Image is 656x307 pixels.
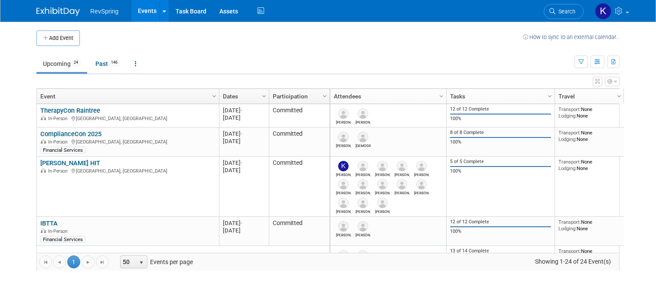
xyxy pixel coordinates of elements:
[121,256,135,268] span: 50
[211,93,218,100] span: Column Settings
[377,161,388,171] img: Nick Nunez
[558,89,618,104] a: Travel
[356,119,371,124] div: David Bien
[450,229,552,235] div: 100%
[89,56,127,72] a: Past146
[223,137,265,145] div: [DATE]
[40,159,100,167] a: [PERSON_NAME] HIT
[615,89,624,102] a: Column Settings
[338,132,349,142] img: Bob Duggan
[395,189,410,195] div: Chad Zingler
[241,107,242,114] span: -
[334,89,441,104] a: Attendees
[450,106,552,112] div: 12 of 12 Complete
[336,232,351,237] div: Jeff Borja
[336,171,351,177] div: Kate Leitao
[48,116,70,121] span: In-Person
[40,138,215,145] div: [GEOGRAPHIC_DATA], [GEOGRAPHIC_DATA]
[416,179,427,189] img: Patrick Kimpler
[358,221,368,232] img: Chris Cochran
[42,259,49,266] span: Go to the first page
[82,255,95,268] a: Go to the next page
[338,161,349,171] img: Kate Leitao
[260,89,269,102] a: Column Settings
[96,255,109,268] a: Go to the last page
[269,246,330,269] td: Committed
[450,139,552,145] div: 100%
[40,130,101,138] a: ComplianceCon 2025
[48,168,70,174] span: In-Person
[48,229,70,234] span: In-Person
[41,168,46,173] img: In-Person Event
[223,89,263,104] a: Dates
[223,219,265,227] div: [DATE]
[523,34,620,40] a: How to sync to an external calendar...
[595,3,611,20] img: Kelsey Culver
[377,179,388,189] img: David McCullough
[269,127,330,157] td: Committed
[273,89,324,104] a: Participation
[558,130,621,142] div: None None
[395,171,410,177] div: Andrea Zaczyk
[223,159,265,167] div: [DATE]
[558,159,581,165] span: Transport:
[40,147,85,153] div: Financial Services
[99,259,106,266] span: Go to the last page
[53,255,66,268] a: Go to the previous page
[336,189,351,195] div: James (Jim) Hosty
[375,189,390,195] div: David McCullough
[241,220,242,226] span: -
[338,221,349,232] img: Jeff Borja
[138,259,145,266] span: select
[269,157,330,217] td: Committed
[558,248,621,261] div: None None
[397,161,407,171] img: Andrea Zaczyk
[40,107,100,114] a: TherapyCon Raintree
[358,132,368,142] img: Crista Harwood
[558,159,621,171] div: None None
[358,108,368,119] img: David Bien
[616,93,623,100] span: Column Settings
[356,142,371,148] div: Crista Harwood
[377,198,388,208] img: Jeff Buschow
[109,255,202,268] span: Events per page
[450,116,552,122] div: 100%
[358,250,368,261] img: Jordan Sota
[36,30,80,46] button: Add Event
[41,229,46,233] img: In-Person Event
[414,171,429,177] div: Scott Cyliax
[356,171,371,177] div: Nicole Rogas
[321,93,328,100] span: Column Settings
[527,255,619,268] span: Showing 1-24 of 24 Event(s)
[358,198,368,208] img: Jamie Westby
[414,189,429,195] div: Patrick Kimpler
[36,56,87,72] a: Upcoming24
[338,108,349,119] img: Ryan Boyens
[269,104,330,127] td: Committed
[450,89,549,104] a: Tasks
[545,89,555,102] a: Column Settings
[71,59,81,66] span: 24
[223,130,265,137] div: [DATE]
[320,89,330,102] a: Column Settings
[416,161,427,171] img: Scott Cyliax
[450,219,552,225] div: 12 of 12 Complete
[48,139,70,145] span: In-Person
[546,93,553,100] span: Column Settings
[375,208,390,214] div: Jeff Buschow
[558,130,581,136] span: Transport:
[241,131,242,137] span: -
[261,93,268,100] span: Column Settings
[269,217,330,246] td: Committed
[41,116,46,120] img: In-Person Event
[40,114,215,122] div: [GEOGRAPHIC_DATA], [GEOGRAPHIC_DATA]
[40,89,213,104] a: Event
[90,8,118,15] span: RevSpring
[558,106,621,119] div: None None
[558,136,577,142] span: Lodging:
[375,171,390,177] div: Nick Nunez
[336,142,351,148] div: Bob Duggan
[336,208,351,214] div: Elizabeth Vanschoyck
[223,107,265,114] div: [DATE]
[437,89,447,102] a: Column Settings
